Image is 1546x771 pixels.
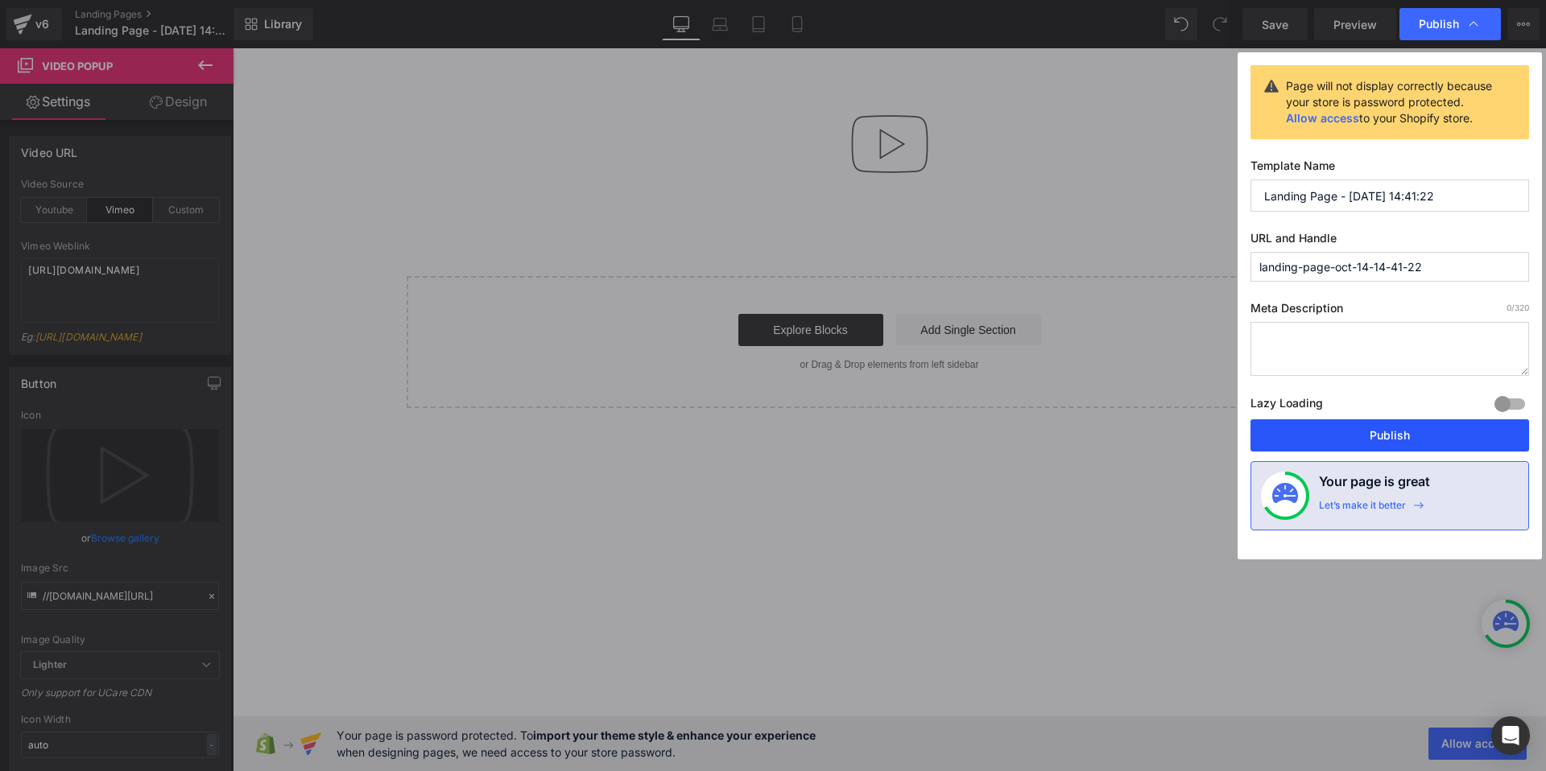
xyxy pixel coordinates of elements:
a: Explore Blocks [506,266,651,298]
img: onboarding-status.svg [1272,483,1298,509]
div: Let’s make it better [1319,499,1406,520]
a: Add Single Section [663,266,808,298]
div: Open Intercom Messenger [1491,716,1530,755]
span: 0 [1507,303,1511,312]
h4: Your page is great [1319,472,1430,499]
label: Meta Description [1250,301,1529,322]
img: Video [606,44,709,147]
span: /320 [1507,303,1529,312]
span: Publish [1419,17,1459,31]
button: Publish [1250,419,1529,451]
label: Template Name [1250,159,1529,179]
label: URL and Handle [1250,231,1529,252]
p: or Drag & Drop elements from left sidebar [200,311,1114,322]
a: Allow access [1286,111,1359,125]
div: Page will not display correctly because your store is password protected. to your Shopify store. [1286,78,1498,126]
label: Lazy Loading [1250,393,1323,419]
